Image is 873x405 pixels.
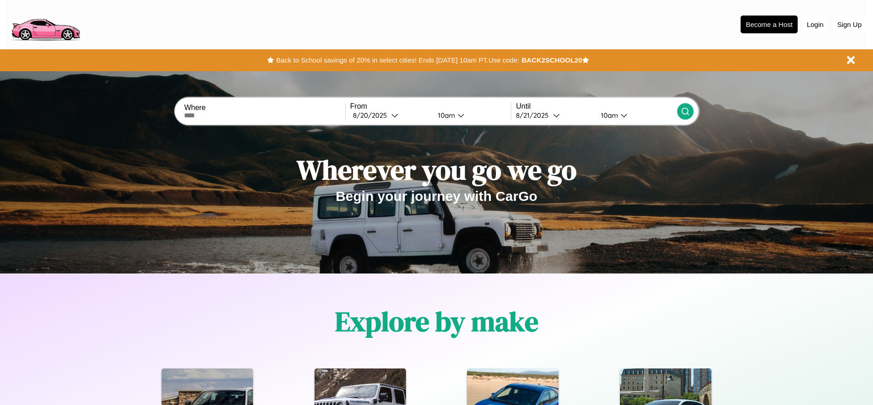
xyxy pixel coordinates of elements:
button: 10am [594,110,677,120]
button: Become a Host [741,16,798,33]
label: Until [516,102,677,110]
button: Login [802,16,828,33]
div: 8 / 20 / 2025 [353,111,391,120]
label: Where [184,104,345,112]
button: 10am [431,110,511,120]
b: BACK2SCHOOL20 [521,56,582,64]
button: 8/20/2025 [350,110,431,120]
div: 8 / 21 / 2025 [516,111,553,120]
h1: Explore by make [335,303,538,340]
button: Sign Up [833,16,866,33]
div: 10am [433,111,458,120]
button: Back to School savings of 20% in select cities! Ends [DATE] 10am PT.Use code: [274,54,521,67]
img: logo [7,5,84,43]
div: 10am [596,111,621,120]
label: From [350,102,511,110]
